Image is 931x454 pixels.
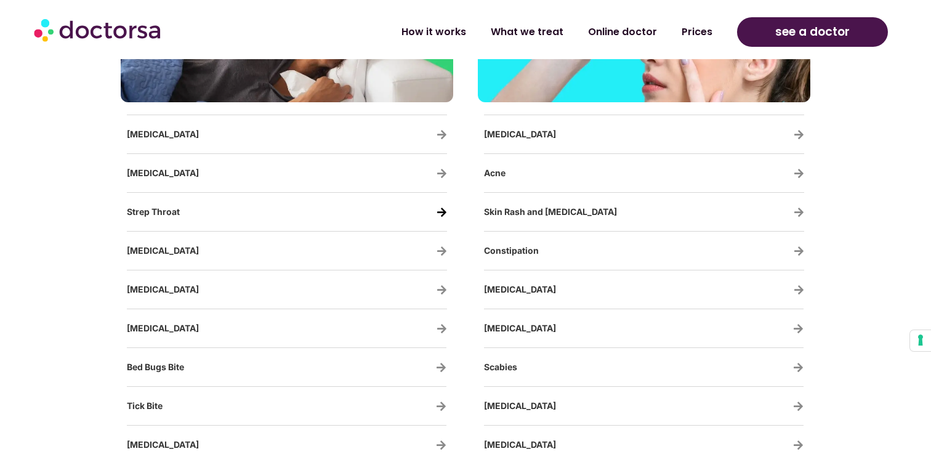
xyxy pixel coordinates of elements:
span: [MEDICAL_DATA] [484,400,556,411]
a: Urinary Tract Infections [437,129,447,140]
span: Acne [484,168,506,178]
a: see a doctor [737,17,888,47]
a: Strep Throat [127,206,180,217]
span: see a doctor [775,22,850,42]
span: [MEDICAL_DATA] [127,323,199,333]
a: [MEDICAL_DATA] [127,245,199,256]
a: Online doctor [576,18,669,46]
nav: Menu [246,18,725,46]
span: Tick Bite [127,400,163,411]
span: Constipation [484,245,539,256]
a: Prices [669,18,725,46]
span: [MEDICAL_DATA] [484,284,556,294]
span: [MEDICAL_DATA] [127,284,199,294]
span: [MEDICAL_DATA] [484,439,556,450]
button: Your consent preferences for tracking technologies [910,330,931,351]
span: Bed Bugs Bite [127,362,184,372]
a: [MEDICAL_DATA] [127,129,199,139]
span: [MEDICAL_DATA] [127,439,199,450]
a: Bacterial Vaginosis [437,246,447,256]
a: What we treat [478,18,576,46]
a: Vaginal Yeast Infections [437,168,447,179]
a: [MEDICAL_DATA] [127,168,199,178]
span: Scabies [484,362,517,372]
a: How it works [389,18,478,46]
span: [MEDICAL_DATA] [484,129,556,139]
span: Skin Rash and [MEDICAL_DATA] [484,206,617,217]
a: Strep Throat [437,207,447,217]
span: [MEDICAL_DATA] [484,323,556,333]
